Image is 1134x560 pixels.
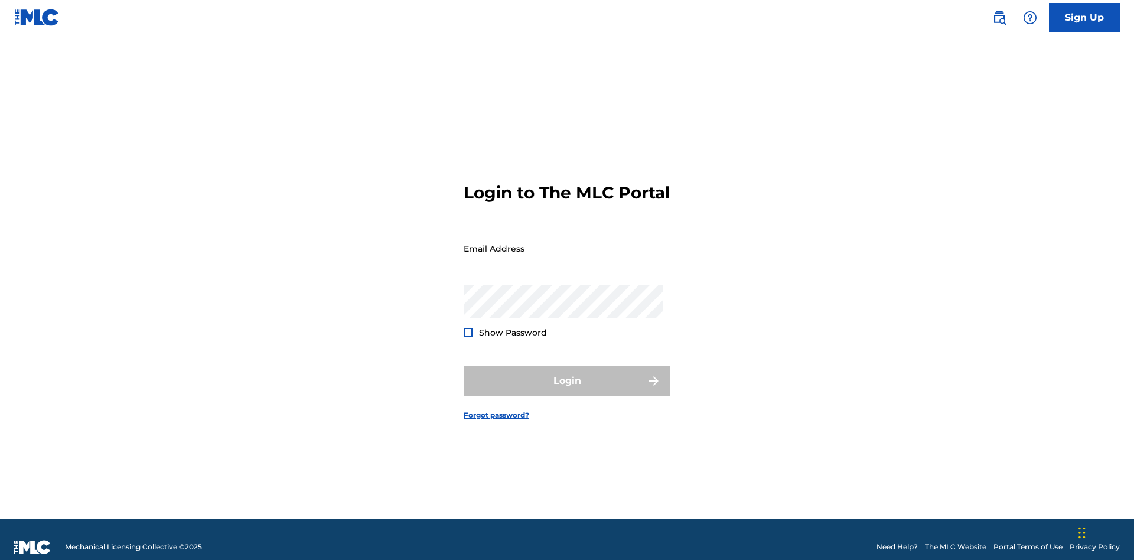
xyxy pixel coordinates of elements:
[1075,503,1134,560] iframe: Chat Widget
[1070,542,1120,552] a: Privacy Policy
[464,183,670,203] h3: Login to The MLC Portal
[993,542,1063,552] a: Portal Terms of Use
[65,542,202,552] span: Mechanical Licensing Collective © 2025
[1078,515,1086,551] div: Drag
[479,327,547,338] span: Show Password
[14,540,51,554] img: logo
[1023,11,1037,25] img: help
[988,6,1011,30] a: Public Search
[876,542,918,552] a: Need Help?
[1018,6,1042,30] div: Help
[464,410,529,421] a: Forgot password?
[1049,3,1120,32] a: Sign Up
[992,11,1006,25] img: search
[14,9,60,26] img: MLC Logo
[925,542,986,552] a: The MLC Website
